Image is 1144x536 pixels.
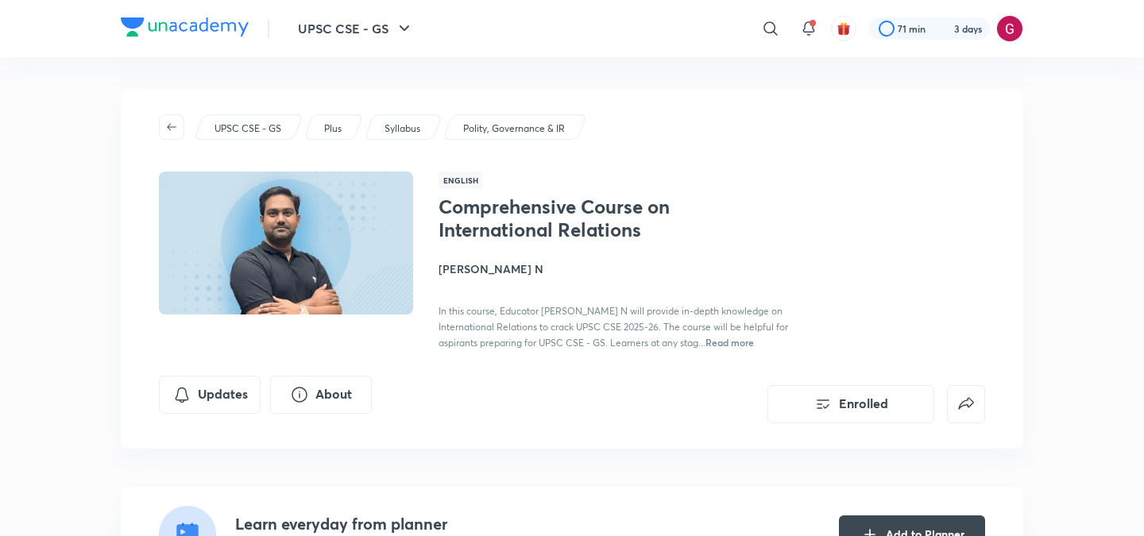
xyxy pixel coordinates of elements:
a: Company Logo [121,17,249,40]
p: UPSC CSE - GS [214,121,281,136]
h4: [PERSON_NAME] N [439,260,794,277]
img: streak [935,21,951,37]
button: Enrolled [767,385,934,423]
a: UPSC CSE - GS [212,121,284,136]
button: Updates [159,376,261,414]
a: Polity, Governance & IR [461,121,568,136]
img: Gargi Goswami [996,15,1023,42]
button: UPSC CSE - GS [288,13,423,44]
h1: Comprehensive Course on International Relations [439,195,698,241]
span: English [439,172,483,189]
a: Syllabus [382,121,423,136]
button: About [270,376,372,414]
img: Thumbnail [157,170,415,316]
h4: Learn everyday from planner [235,512,604,536]
p: Polity, Governance & IR [463,121,565,136]
span: In this course, Educator [PERSON_NAME] N will provide in-depth knowledge on International Relatio... [439,305,788,349]
span: Read more [705,336,754,349]
img: avatar [837,21,851,36]
a: Plus [322,121,345,136]
img: Company Logo [121,17,249,37]
button: false [947,385,985,423]
button: avatar [831,16,856,41]
p: Plus [324,121,342,136]
p: Syllabus [385,121,420,136]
